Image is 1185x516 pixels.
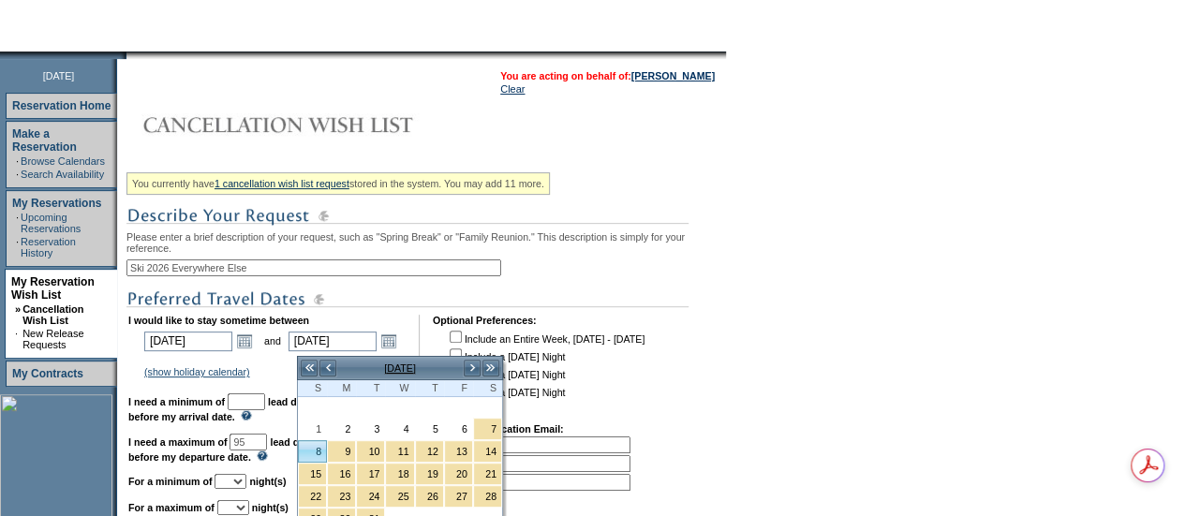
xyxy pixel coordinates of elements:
[473,380,502,397] th: Saturday
[415,463,444,485] td: Spring Break Wk 2 2026 Holiday
[416,464,443,484] a: 19
[298,463,327,485] td: Spring Break Wk 2 2026 Holiday
[328,419,355,439] a: 2
[16,212,19,234] td: ·
[328,441,355,462] a: 9
[474,419,501,439] a: 7
[386,464,413,484] a: 18
[12,367,83,380] a: My Contracts
[337,358,463,378] td: [DATE]
[289,332,377,351] input: Date format: M/D/Y. Shortcut keys: [T] for Today. [UP] or [.] for Next Day. [DOWN] or [,] for Pre...
[385,485,414,508] td: Spring Break Wk 3 2026 Holiday
[299,486,326,507] a: 22
[500,70,715,81] span: You are acting on behalf of:
[473,440,502,463] td: Spring Break Wk 2 2026 - Saturday to Saturday Holiday
[416,419,443,439] a: 5
[300,359,318,377] a: <<
[298,440,327,463] td: Spring Break Wk 1 2026 Holiday
[415,485,444,508] td: Spring Break Wk 3 2026 Holiday
[357,441,384,462] a: 10
[385,463,414,485] td: Spring Break Wk 2 2026 Holiday
[11,275,95,302] a: My Reservation Wish List
[16,236,19,258] td: ·
[126,52,128,59] img: blank.gif
[328,464,355,484] a: 16
[473,418,502,440] td: Spring Break Wk 1 2026 - Saturday to Saturday Holiday
[327,380,356,397] th: Monday
[257,450,268,461] img: questionMark_lightBlue.gif
[261,328,284,354] td: and
[356,418,385,440] td: Tuesday, March 03, 2026
[415,380,444,397] th: Thursday
[128,315,309,326] b: I would like to stay sometime between
[415,418,444,440] td: Thursday, March 05, 2026
[444,418,473,440] td: Friday, March 06, 2026
[416,441,443,462] a: 12
[299,464,326,484] a: 15
[386,486,413,507] a: 25
[144,366,250,377] a: (show holiday calendar)
[445,419,472,439] a: 6
[21,169,104,180] a: Search Availability
[385,418,414,440] td: Wednesday, March 04, 2026
[128,476,212,487] b: For a minimum of
[21,212,81,234] a: Upcoming Reservations
[327,440,356,463] td: Spring Break Wk 1 2026 Holiday
[473,485,502,508] td: Spring Break Wk 4 2026 - Saturday to Saturday Holiday
[500,83,525,95] a: Clear
[126,106,501,143] img: Cancellation Wish List
[385,440,414,463] td: Spring Break Wk 1 2026 Holiday
[445,441,472,462] a: 13
[356,485,385,508] td: Spring Break Wk 3 2026 Holiday
[128,396,225,407] b: I need a minimum of
[385,380,414,397] th: Wednesday
[12,127,77,154] a: Make a Reservation
[474,486,501,507] a: 28
[328,486,355,507] a: 23
[318,359,337,377] a: <
[386,441,413,462] a: 11
[481,359,500,377] a: >>
[12,99,111,112] a: Reservation Home
[631,70,715,81] a: [PERSON_NAME]
[120,52,126,59] img: promoShadowLeftCorner.gif
[21,155,105,167] a: Browse Calendars
[249,476,286,487] b: night(s)
[433,315,537,326] b: Optional Preferences:
[298,485,327,508] td: Spring Break Wk 3 2026 Holiday
[435,455,630,472] td: 2.
[15,328,21,350] td: ·
[473,463,502,485] td: Spring Break Wk 3 2026 - Saturday to Saturday Holiday
[446,328,644,410] td: Include an Entire Week, [DATE] - [DATE] Include a [DATE] Night Include a [DATE] Night Include a [...
[444,485,473,508] td: Spring Break Wk 3 2026 Holiday
[435,474,630,491] td: 3.
[463,359,481,377] a: >
[241,410,252,420] img: questionMark_lightBlue.gif
[435,436,630,453] td: 1.
[445,486,472,507] a: 27
[15,303,21,315] b: »
[298,380,327,397] th: Sunday
[128,502,215,513] b: For a maximum of
[299,419,326,439] a: 1
[357,486,384,507] a: 24
[378,331,399,351] a: Open the calendar popup.
[327,463,356,485] td: Spring Break Wk 2 2026 Holiday
[357,419,384,439] a: 3
[252,502,289,513] b: night(s)
[16,155,19,167] td: ·
[16,169,19,180] td: ·
[474,464,501,484] a: 21
[128,436,227,448] b: I need a maximum of
[356,440,385,463] td: Spring Break Wk 1 2026 Holiday
[126,172,550,195] div: You currently have stored in the system. You may add 11 more.
[357,464,384,484] a: 17
[356,463,385,485] td: Spring Break Wk 2 2026 Holiday
[144,332,232,351] input: Date format: M/D/Y. Shortcut keys: [T] for Today. [UP] or [.] for Next Day. [DOWN] or [,] for Pre...
[299,441,326,462] a: 8
[416,486,443,507] a: 26
[234,331,255,351] a: Open the calendar popup.
[215,178,349,189] a: 1 cancellation wish list request
[444,380,473,397] th: Friday
[298,418,327,440] td: Sunday, March 01, 2026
